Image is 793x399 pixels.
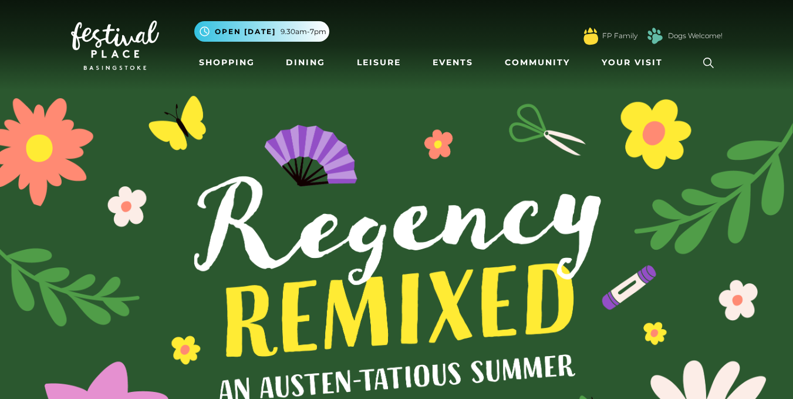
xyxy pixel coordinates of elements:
a: Dogs Welcome! [668,31,723,41]
img: Festival Place Logo [71,21,159,70]
a: Your Visit [597,52,673,73]
a: Shopping [194,52,259,73]
a: Dining [281,52,330,73]
a: Events [428,52,478,73]
span: Your Visit [602,56,663,69]
a: Leisure [352,52,406,73]
span: 9.30am-7pm [281,26,326,37]
a: Community [500,52,575,73]
button: Open [DATE] 9.30am-7pm [194,21,329,42]
a: FP Family [602,31,637,41]
span: Open [DATE] [215,26,276,37]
